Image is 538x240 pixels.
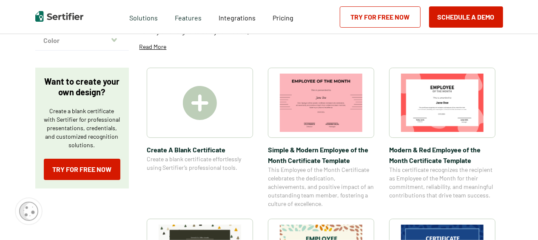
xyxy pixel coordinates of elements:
p: Read More [139,43,167,51]
img: Sertifier | Digital Credentialing Platform [35,11,83,22]
span: Create A Blank Certificate [147,144,253,155]
img: Create A Blank Certificate [183,86,217,120]
span: Modern & Red Employee of the Month Certificate Template [389,144,495,166]
span: Integrations [219,14,256,22]
img: Modern & Red Employee of the Month Certificate Template [401,74,484,132]
span: This certificate recognizes the recipient as Employee of the Month for their commitment, reliabil... [389,166,495,200]
a: Try for Free Now [44,159,120,180]
a: Simple & Modern Employee of the Month Certificate TemplateSimple & Modern Employee of the Month C... [268,68,374,208]
button: Schedule a Demo [429,6,503,28]
p: Want to create your own design? [44,76,120,97]
span: Create a blank certificate effortlessly using Sertifier’s professional tools. [147,155,253,172]
button: Color [35,30,129,51]
a: Pricing [273,11,293,22]
a: Integrations [219,11,256,22]
p: Create a blank certificate with Sertifier for professional presentations, credentials, and custom... [44,107,120,149]
a: Try for Free Now [340,6,421,28]
span: Pricing [273,14,293,22]
span: This Employee of the Month Certificate celebrates the dedication, achievements, and positive impa... [268,166,374,208]
iframe: Chat Widget [495,199,538,240]
span: Solutions [129,11,158,22]
a: Modern & Red Employee of the Month Certificate TemplateModern & Red Employee of the Month Certifi... [389,68,495,208]
img: Cookie Popup Icon [19,202,38,221]
span: Features [175,11,202,22]
img: Simple & Modern Employee of the Month Certificate Template [280,74,362,132]
span: Simple & Modern Employee of the Month Certificate Template [268,144,374,166]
